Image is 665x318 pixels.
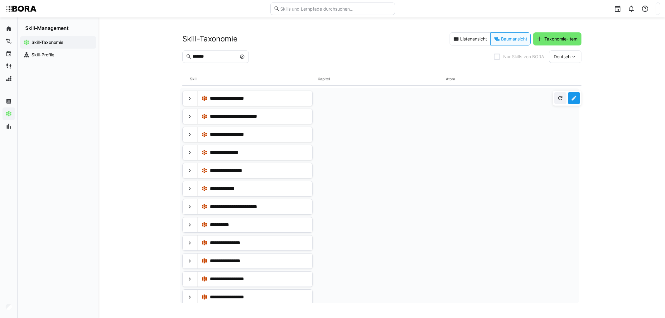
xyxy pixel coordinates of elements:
input: Skills und Lernpfade durchsuchen… [280,6,391,12]
div: Atom [446,73,574,85]
eds-button-option: Baumansicht [490,32,531,45]
eds-checkbox: Nur Skills von BORA [494,54,544,60]
span: Taxonomie-Item [543,36,578,42]
button: Taxonomie-Item [533,32,581,45]
eds-button-option: Listenansicht [450,32,490,45]
span: Deutsch [554,54,571,60]
h2: Skill-Taxonomie [182,34,238,44]
div: Kapitel [318,73,446,85]
div: Skill [190,73,318,85]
